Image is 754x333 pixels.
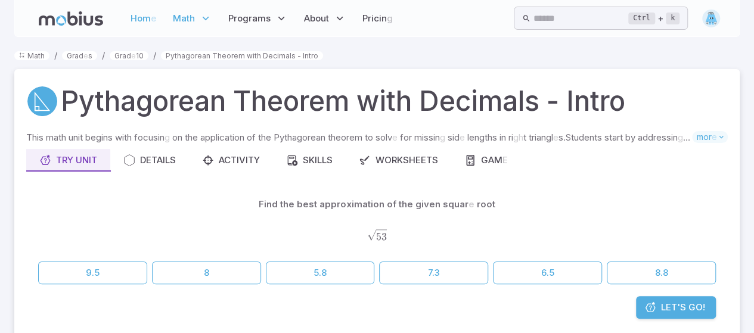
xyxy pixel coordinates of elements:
[628,11,679,26] div: +
[376,154,438,166] readpronunciation-word: Worksheets
[566,132,602,143] readpronunciation-word: Students
[85,132,113,143] readpronunciation-word: begins
[136,51,144,60] readpronunciation-span: 10
[415,198,440,210] readpronunciation-word: given
[140,154,176,166] readpronunciation-word: Details
[161,51,323,60] a: Pythagorean Theorem with Decimals - Intro
[151,13,156,24] readpronunciation-span: e
[703,301,705,313] readpronunciation-span: !
[493,262,602,284] button: 6.5
[212,51,245,60] readpronunciation-word: Theorem
[258,132,271,143] readpronunciation-word: the
[638,132,678,143] readpronunciation-span: addressin
[563,132,566,143] readpronunciation-span: .
[359,5,396,32] a: Pricing
[661,301,686,313] readpronunciation-word: Let's
[702,10,720,27] img: trapezoid.svg
[387,198,396,210] readpronunciation-word: of
[114,51,131,60] readpronunciation-span: Grad
[14,51,49,60] a: Math
[566,84,625,117] readpronunciation-word: Intro
[440,132,445,143] readpronunciation-span: g
[153,49,156,62] li: /
[356,84,412,117] readpronunciation-word: with
[297,51,301,60] readpronunciation-word: -
[131,51,136,60] readpronunciation-span: e
[392,132,398,143] readpronunciation-span: e
[419,84,539,117] readpronunciation-word: Decimals
[38,262,147,284] button: 9.5
[304,13,329,24] readpronunciation-word: About
[414,132,440,143] readpronunciation-span: missin
[172,132,182,143] readpronunciation-word: on
[365,132,373,143] readpronunciation-word: to
[76,154,97,166] readpronunciation-word: Unit
[233,84,349,117] readpronunciation-word: Theorem
[88,51,92,60] readpronunciation-span: s
[387,13,393,24] readpronunciation-span: g
[379,262,488,284] button: 7.3
[303,154,333,166] readpronunciation-word: Skills
[607,262,716,284] button: 8.8
[529,132,553,143] readpronunciation-span: triangl
[376,132,392,143] readpronunciation-span: solv
[110,51,148,60] a: Grade10
[636,296,716,319] a: Let's Go!
[83,51,88,60] readpronunciation-span: e
[46,132,66,143] readpronunciation-word: math
[477,198,495,210] readpronunciation-word: root
[460,132,465,143] readpronunciation-span: e
[115,132,132,143] readpronunciation-word: with
[513,132,523,143] readpronunciation-span: gh
[328,132,362,143] readpronunciation-word: theorem
[508,132,513,143] readpronunciation-span: ri
[165,132,170,143] readpronunciation-span: g
[26,132,44,143] readpronunciation-word: This
[604,132,623,143] readpronunciation-word: start
[280,198,294,210] readpronunciation-word: the
[259,198,278,210] readpronunciation-word: Find
[319,198,384,210] readpronunciation-word: approximation
[200,132,244,143] readpronunciation-word: application
[69,132,83,143] readpronunciation-word: unit
[27,51,45,60] readpronunciation-word: Math
[263,51,296,60] readpronunciation-word: Decimals
[247,132,256,143] readpronunciation-word: of
[266,262,375,284] button: 5.8
[499,132,506,143] readpronunciation-word: in
[547,84,559,117] readpronunciation-word: -
[628,13,655,24] kbd: Ctrl
[247,51,261,60] readpronunciation-word: with
[387,229,388,239] span: ​
[502,154,508,166] readpronunciation-span: e
[399,198,413,210] readpronunciation-word: the
[678,132,683,143] readpronunciation-span: g
[54,49,57,62] li: /
[152,262,261,284] button: 8
[362,13,387,24] readpronunciation-span: Pricin
[14,49,740,62] nav: breadcrumb
[671,14,675,22] readpronunciation-word: k
[102,49,105,62] li: /
[219,154,260,166] readpronunciation-word: Activity
[67,51,83,60] readpronunciation-span: Grad
[400,132,412,143] readpronunciation-word: for
[26,85,58,117] a: Pythagoras
[468,198,474,210] readpronunciation-span: e
[274,132,325,143] readpronunciation-word: Pythagorean
[61,84,226,117] readpronunciation-word: Pythagorean
[297,198,317,210] readpronunciation-word: best
[131,13,151,24] readpronunciation-span: Hom
[481,154,502,166] readpronunciation-span: Gam
[228,13,271,24] readpronunciation-word: Programs
[134,132,165,143] readpronunciation-span: focusin
[523,132,526,143] readpronunciation-span: t
[443,198,468,210] readpronunciation-span: squar
[688,301,703,313] readpronunciation-word: Go
[127,5,160,32] a: Home
[467,132,497,143] readpronunciation-word: lengths
[625,132,635,143] readpronunciation-word: by
[448,132,460,143] readpronunciation-span: sid
[62,51,97,60] a: Grades
[166,51,210,60] readpronunciation-word: Pythagorean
